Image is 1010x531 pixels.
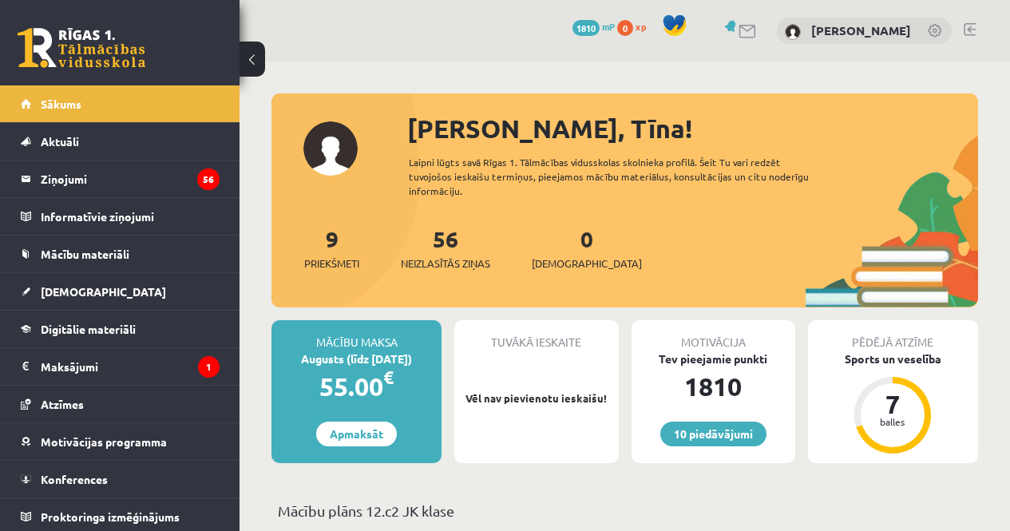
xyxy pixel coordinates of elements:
[41,284,166,299] span: [DEMOGRAPHIC_DATA]
[401,256,490,271] span: Neizlasītās ziņas
[21,273,220,310] a: [DEMOGRAPHIC_DATA]
[18,28,145,68] a: Rīgas 1. Tālmācības vidusskola
[21,311,220,347] a: Digitālie materiāli
[869,391,917,417] div: 7
[304,256,359,271] span: Priekšmeti
[21,85,220,122] a: Sākums
[278,500,972,521] p: Mācību plāns 12.c2 JK klase
[271,320,442,351] div: Mācību maksa
[572,20,615,33] a: 1810 mP
[407,109,978,148] div: [PERSON_NAME], Tīna!
[632,367,795,406] div: 1810
[21,348,220,385] a: Maksājumi1
[785,24,801,40] img: Tīna Tauriņa
[41,434,167,449] span: Motivācijas programma
[271,351,442,367] div: Augusts (līdz [DATE])
[197,168,220,190] i: 56
[41,247,129,261] span: Mācību materiāli
[41,397,84,411] span: Atzīmes
[21,461,220,497] a: Konferences
[198,356,220,378] i: 1
[401,224,490,271] a: 56Neizlasītās ziņas
[532,224,642,271] a: 0[DEMOGRAPHIC_DATA]
[21,386,220,422] a: Atzīmes
[869,417,917,426] div: balles
[41,322,136,336] span: Digitālie materiāli
[21,198,220,235] a: Informatīvie ziņojumi
[21,123,220,160] a: Aktuāli
[271,367,442,406] div: 55.00
[21,160,220,197] a: Ziņojumi56
[409,155,833,198] div: Laipni lūgts savā Rīgas 1. Tālmācības vidusskolas skolnieka profilā. Šeit Tu vari redzēt tuvojošo...
[632,320,795,351] div: Motivācija
[41,198,220,235] legend: Informatīvie ziņojumi
[41,160,220,197] legend: Ziņojumi
[41,97,81,111] span: Sākums
[21,423,220,460] a: Motivācijas programma
[808,351,978,456] a: Sports un veselība 7 balles
[632,351,795,367] div: Tev pieejamie punkti
[617,20,654,33] a: 0 xp
[304,224,359,271] a: 9Priekšmeti
[532,256,642,271] span: [DEMOGRAPHIC_DATA]
[21,236,220,272] a: Mācību materiāli
[41,509,180,524] span: Proktoringa izmēģinājums
[462,390,610,406] p: Vēl nav pievienotu ieskaišu!
[316,422,397,446] a: Apmaksāt
[572,20,600,36] span: 1810
[808,320,978,351] div: Pēdējā atzīme
[636,20,646,33] span: xp
[454,320,618,351] div: Tuvākā ieskaite
[808,351,978,367] div: Sports un veselība
[617,20,633,36] span: 0
[383,366,394,389] span: €
[41,348,220,385] legend: Maksājumi
[602,20,615,33] span: mP
[660,422,766,446] a: 10 piedāvājumi
[811,22,911,38] a: [PERSON_NAME]
[41,134,79,149] span: Aktuāli
[41,472,108,486] span: Konferences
